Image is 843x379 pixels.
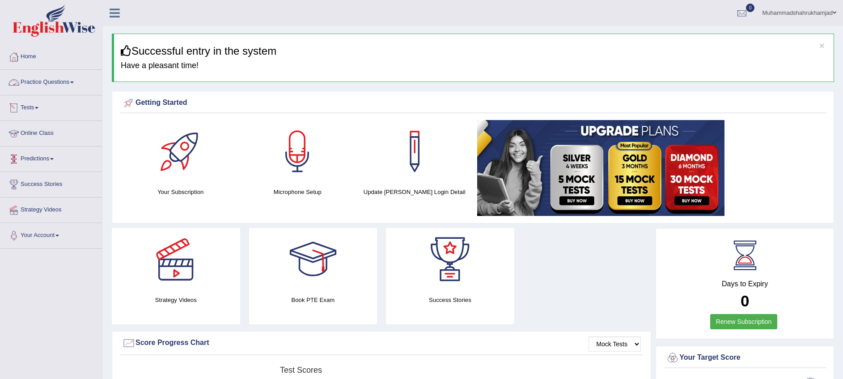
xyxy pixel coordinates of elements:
img: small5.jpg [477,120,724,216]
h4: Your Subscription [127,187,234,197]
div: Score Progress Chart [122,336,641,350]
a: Online Class [0,121,102,143]
div: Your Target Score [666,351,824,365]
a: Practice Questions [0,70,102,92]
h4: Days to Expiry [666,280,824,288]
h3: Successful entry in the system [121,45,827,57]
h4: Have a pleasant time! [121,61,827,70]
h4: Book PTE Exam [249,295,377,305]
a: Home [0,44,102,67]
h4: Update [PERSON_NAME] Login Detail [360,187,468,197]
a: Your Account [0,223,102,245]
h4: Strategy Videos [112,295,240,305]
h4: Microphone Setup [243,187,351,197]
a: Renew Subscription [710,314,778,329]
h4: Success Stories [386,295,514,305]
div: Getting Started [122,96,824,110]
a: Tests [0,95,102,118]
tspan: Test scores [280,366,322,375]
a: Strategy Videos [0,198,102,220]
a: Predictions [0,146,102,169]
b: 0 [741,292,749,310]
span: 0 [746,4,755,12]
a: Success Stories [0,172,102,194]
button: × [819,41,825,50]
